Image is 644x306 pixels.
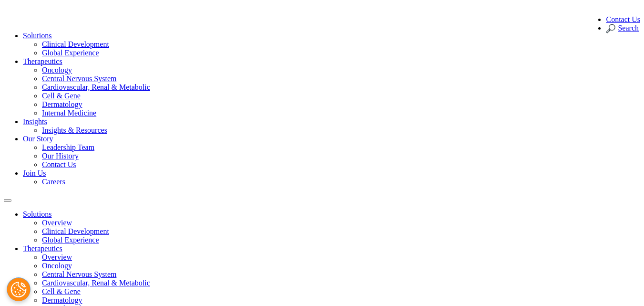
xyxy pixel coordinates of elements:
[42,100,82,108] a: Dermatology
[23,117,47,126] a: Insights
[23,244,62,253] a: Therapeutics
[42,262,72,270] a: Oncology
[42,66,72,74] a: Oncology
[7,277,31,301] button: Cookies Settings
[42,227,109,235] a: Clinical Development
[23,210,51,218] a: Solutions
[23,135,53,143] a: Our Story
[42,40,109,48] a: Clinical Development
[42,279,150,287] a: Cardiovascular, Renal & Metabolic
[606,24,615,33] img: search.svg
[606,24,639,32] a: Search
[42,152,79,160] a: Our History
[606,15,640,23] a: Contact Us
[42,219,72,227] a: Overview
[42,143,94,151] a: Leadership Team
[23,32,51,40] a: Solutions
[42,178,65,186] a: Careers
[23,57,62,65] a: Therapeutics
[42,92,81,100] a: Cell & Gene
[42,126,107,134] a: Insights & Resources
[42,270,116,278] a: Central Nervous System
[42,74,116,83] a: Central Nervous System
[42,287,81,295] a: Cell & Gene
[42,109,96,117] a: Internal Medicine
[42,253,72,261] a: Overview
[42,236,99,244] a: Global Experience
[23,169,46,177] a: Join Us
[42,160,76,169] a: Contact Us
[42,296,82,304] a: Dermatology
[42,83,150,91] a: Cardiovascular, Renal & Metabolic
[42,49,99,57] a: Global Experience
